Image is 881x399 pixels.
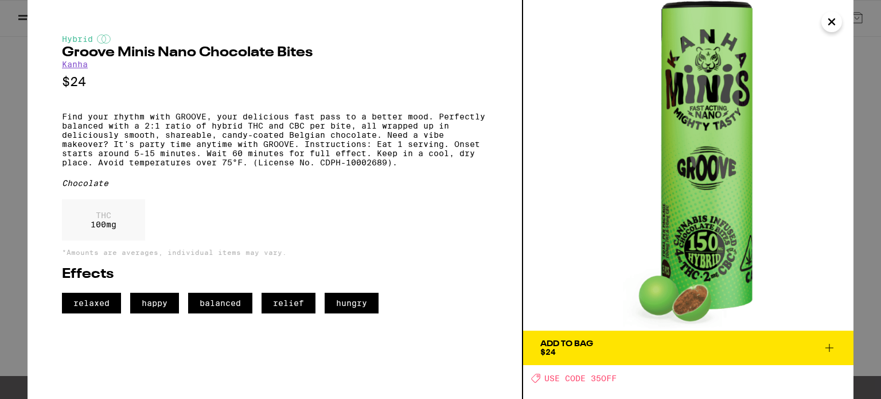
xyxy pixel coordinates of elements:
h2: Effects [62,268,488,281]
p: Find your rhythm with GROOVE, your delicious fast pass to a better mood. Perfectly balanced with ... [62,112,488,167]
div: 100 mg [62,199,145,241]
button: Add To Bag$24 [523,331,853,365]
span: $24 [540,347,556,357]
img: hybridColor.svg [97,34,111,44]
span: relaxed [62,293,121,313]
div: Add To Bag [540,340,593,348]
h2: Groove Minis Nano Chocolate Bites [62,46,488,60]
div: Chocolate [62,179,488,188]
span: Hi. Need any help? [7,8,83,17]
span: relief [262,293,315,313]
span: happy [130,293,179,313]
span: hungry [325,293,379,313]
span: USE CODE 35OFF [544,374,617,383]
p: THC [91,211,116,220]
p: $24 [62,75,488,89]
div: Hybrid [62,34,488,44]
a: Kanha [62,60,88,69]
button: Close [821,11,842,32]
span: balanced [188,293,252,313]
p: *Amounts are averages, individual items may vary. [62,249,488,256]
